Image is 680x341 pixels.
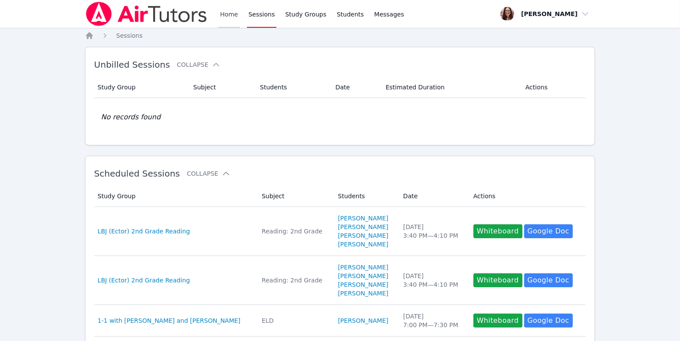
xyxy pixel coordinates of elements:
span: Unbilled Sessions [94,59,170,70]
a: [PERSON_NAME] [338,280,388,289]
a: [PERSON_NAME] [338,289,388,298]
th: Study Group [94,77,188,98]
th: Date [330,77,381,98]
a: LBJ (Ector) 2nd Grade Reading [98,276,190,285]
div: Reading: 2nd Grade [262,227,328,236]
a: [PERSON_NAME] [338,214,388,223]
th: Subject [188,77,255,98]
img: Air Tutors [85,2,208,26]
th: Actions [520,77,586,98]
div: [DATE] 7:00 PM — 7:30 PM [403,312,463,329]
span: Sessions [116,32,143,39]
div: ELD [262,316,328,325]
a: Google Doc [524,273,573,287]
button: Whiteboard [473,314,522,328]
th: Study Group [94,186,256,207]
a: [PERSON_NAME] [338,223,388,231]
tr: 1-1 with [PERSON_NAME] and [PERSON_NAME]ELD[PERSON_NAME][DATE]7:00 PM—7:30 PMWhiteboardGoogle Doc [94,305,586,337]
th: Students [333,186,398,207]
th: Students [255,77,330,98]
a: [PERSON_NAME] [338,231,388,240]
nav: Breadcrumb [85,31,595,40]
button: Whiteboard [473,224,522,238]
button: Whiteboard [473,273,522,287]
th: Actions [468,186,586,207]
th: Subject [256,186,333,207]
a: Sessions [116,31,143,40]
button: Collapse [187,169,230,178]
a: [PERSON_NAME] [338,263,388,272]
tr: LBJ (Ector) 2nd Grade ReadingReading: 2nd Grade[PERSON_NAME][PERSON_NAME][PERSON_NAME][PERSON_NAM... [94,256,586,305]
th: Date [398,186,468,207]
a: Google Doc [524,314,573,328]
a: LBJ (Ector) 2nd Grade Reading [98,227,190,236]
a: [PERSON_NAME] [338,316,388,325]
tr: LBJ (Ector) 2nd Grade ReadingReading: 2nd Grade[PERSON_NAME][PERSON_NAME][PERSON_NAME][PERSON_NAM... [94,207,586,256]
a: Google Doc [524,224,573,238]
button: Collapse [177,60,220,69]
a: [PERSON_NAME] [338,240,388,249]
a: 1-1 with [PERSON_NAME] and [PERSON_NAME] [98,316,240,325]
td: No records found [94,98,586,136]
div: [DATE] 3:40 PM — 4:10 PM [403,272,463,289]
div: [DATE] 3:40 PM — 4:10 PM [403,223,463,240]
span: Scheduled Sessions [94,168,180,179]
div: Reading: 2nd Grade [262,276,328,285]
span: Messages [374,10,404,19]
th: Estimated Duration [381,77,520,98]
a: [PERSON_NAME] [338,272,388,280]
